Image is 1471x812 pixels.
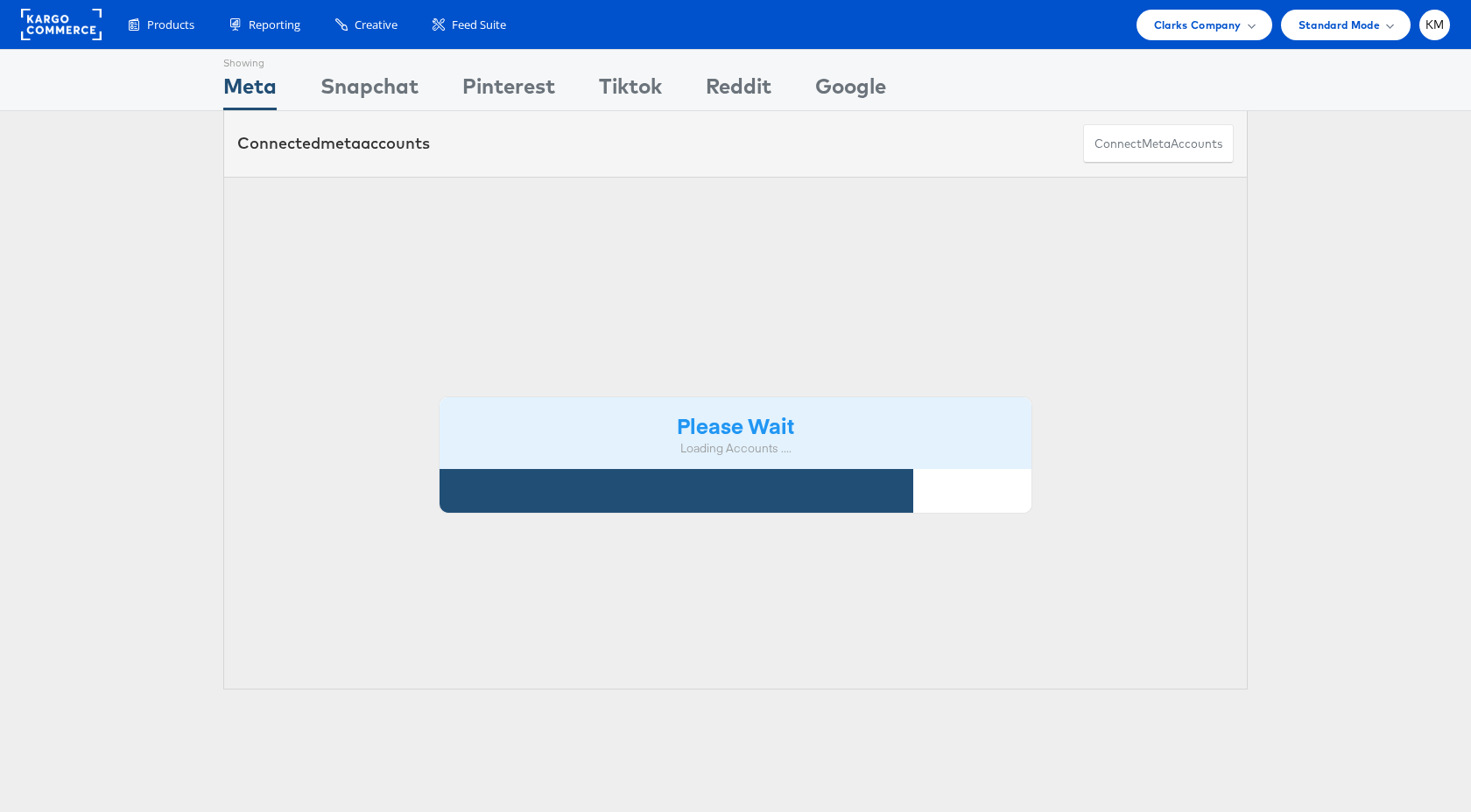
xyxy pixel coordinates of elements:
span: meta [1142,136,1171,152]
div: Loading Accounts .... [453,440,1018,457]
span: Clarks Company [1154,16,1242,34]
span: meta [320,133,361,153]
div: Snapchat [320,71,419,110]
div: Showing [223,50,277,71]
div: Pinterest [462,71,555,110]
span: Creative [355,17,398,33]
div: Meta [223,71,277,110]
span: Reporting [249,17,300,33]
div: Tiktok [599,71,662,110]
div: Reddit [706,71,771,110]
strong: Please Wait [677,410,794,439]
button: ConnectmetaAccounts [1083,124,1234,164]
span: Standard Mode [1299,16,1380,34]
div: Connected accounts [237,132,430,155]
div: Google [815,71,886,110]
span: Feed Suite [452,17,506,33]
span: Products [147,17,194,33]
span: KM [1425,19,1445,31]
